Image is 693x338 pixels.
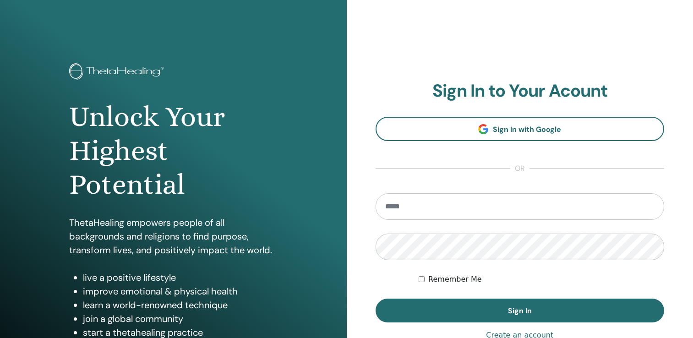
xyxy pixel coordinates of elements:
[83,271,277,284] li: live a positive lifestyle
[493,125,561,134] span: Sign In with Google
[83,298,277,312] li: learn a world-renowned technique
[508,306,532,316] span: Sign In
[376,299,665,322] button: Sign In
[83,312,277,326] li: join a global community
[83,284,277,298] li: improve emotional & physical health
[428,274,482,285] label: Remember Me
[69,100,277,202] h1: Unlock Your Highest Potential
[69,216,277,257] p: ThetaHealing empowers people of all backgrounds and religions to find purpose, transform lives, a...
[510,163,529,174] span: or
[419,274,664,285] div: Keep me authenticated indefinitely or until I manually logout
[376,81,665,102] h2: Sign In to Your Acount
[376,117,665,141] a: Sign In with Google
